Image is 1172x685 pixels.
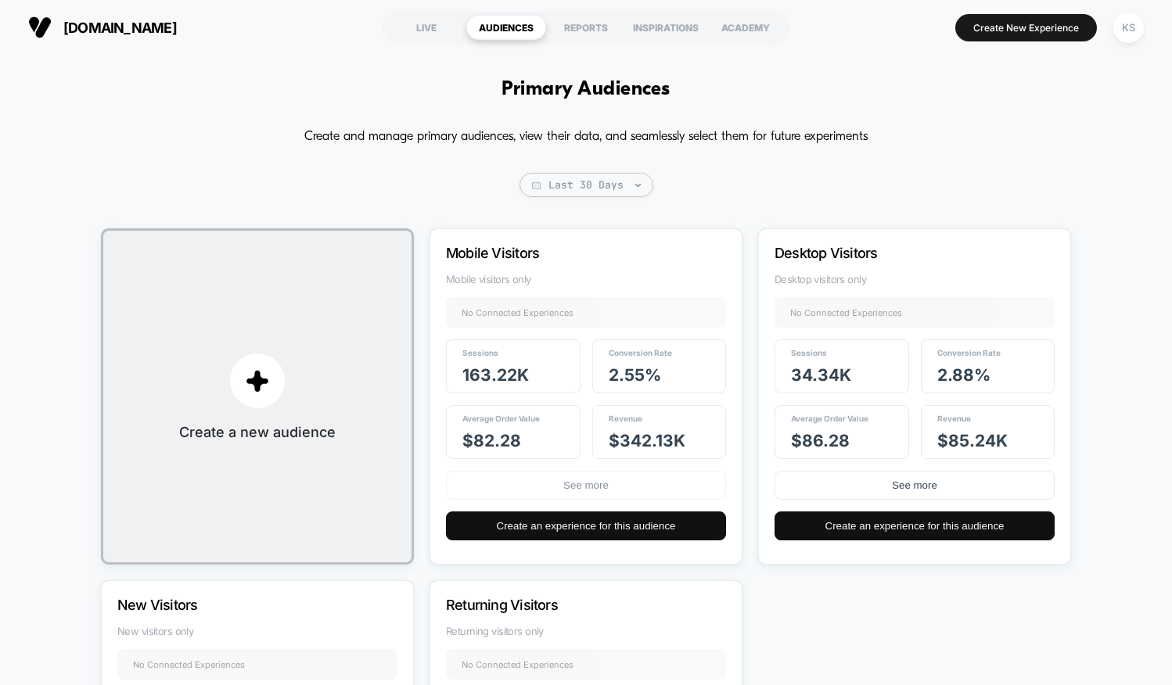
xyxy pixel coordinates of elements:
[386,15,466,40] div: LIVE
[63,20,177,36] span: [DOMAIN_NAME]
[791,414,868,423] span: Average Order Value
[609,348,672,357] span: Conversion Rate
[937,414,971,423] span: Revenue
[635,184,641,187] img: end
[609,431,685,450] span: $ 342.13k
[937,365,990,385] span: 2.88 %
[937,431,1008,450] span: $ 85.24k
[246,369,269,393] img: plus
[546,15,626,40] div: REPORTS
[1109,12,1149,44] button: KS
[462,365,529,385] span: 163.22k
[626,15,706,40] div: INSPIRATIONS
[446,511,726,540] button: Create an experience for this audience
[179,424,336,440] span: Create a new audience
[28,16,52,39] img: Visually logo
[706,15,786,40] div: ACADEMY
[101,228,414,565] button: plusCreate a new audience
[791,348,827,357] span: Sessions
[775,471,1055,500] button: See more
[775,511,1055,540] button: Create an experience for this audience
[775,273,1055,285] span: Desktop visitors only
[23,15,182,40] button: [DOMAIN_NAME]
[462,348,498,357] span: Sessions
[304,124,868,149] p: Create and manage primary audiences, view their data, and seamlessly select them for future exper...
[955,14,1097,41] button: Create New Experience
[791,431,850,450] span: $ 86.28
[609,365,661,385] span: 2.55 %
[462,431,521,450] span: $ 82.28
[117,597,355,613] p: New Visitors
[791,365,851,385] span: 34.34k
[446,625,726,637] span: Returning visitors only
[446,597,684,613] p: Returning Visitors
[775,245,1012,261] p: Desktop Visitors
[502,78,670,101] h1: Primary Audiences
[937,348,1001,357] span: Conversion Rate
[462,414,540,423] span: Average Order Value
[466,15,546,40] div: AUDIENCES
[117,625,397,637] span: New visitors only
[446,245,684,261] p: Mobile Visitors
[609,414,642,423] span: Revenue
[532,181,541,189] img: calendar
[446,471,726,500] button: See more
[446,273,726,285] span: Mobile visitors only
[1113,13,1144,43] div: KS
[519,173,653,197] span: Last 30 Days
